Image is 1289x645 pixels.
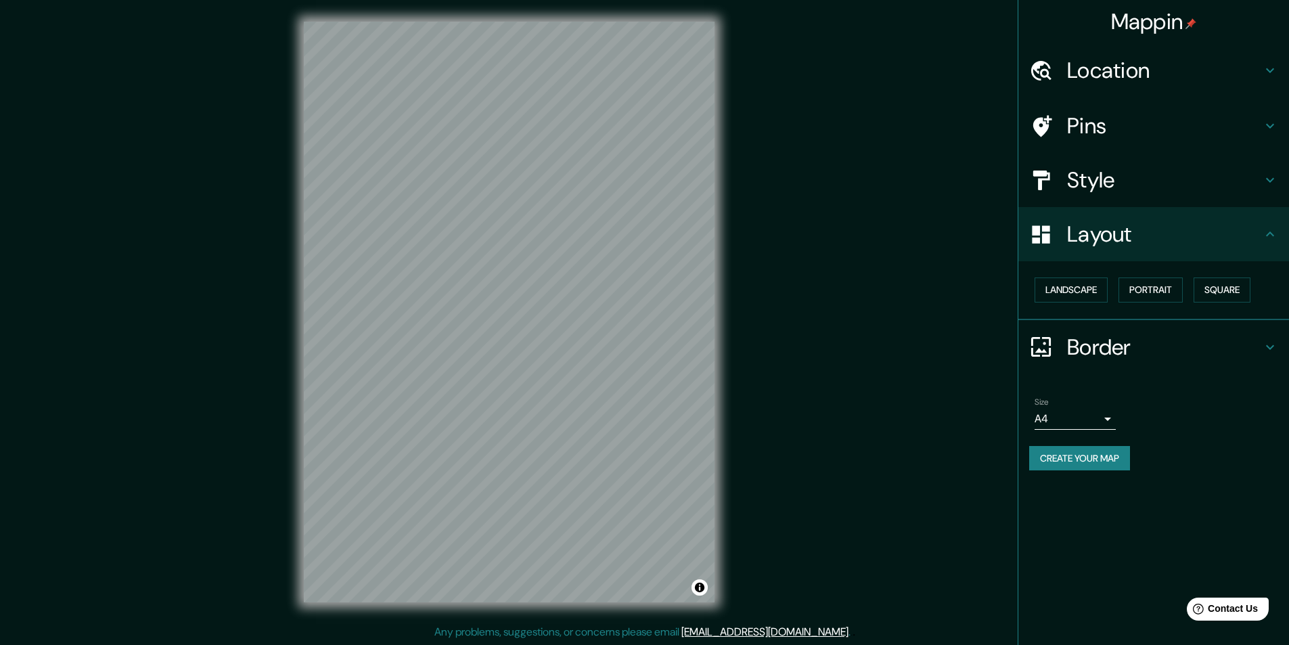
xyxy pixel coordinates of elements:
[1067,166,1262,194] h4: Style
[681,625,849,639] a: [EMAIL_ADDRESS][DOMAIN_NAME]
[1067,221,1262,248] h4: Layout
[1067,57,1262,84] h4: Location
[1067,334,1262,361] h4: Border
[1185,18,1196,29] img: pin-icon.png
[1111,8,1197,35] h4: Mappin
[1018,207,1289,261] div: Layout
[434,624,851,640] p: Any problems, suggestions, or concerns please email .
[1029,446,1130,471] button: Create your map
[1169,592,1274,630] iframe: Help widget launcher
[1067,112,1262,139] h4: Pins
[851,624,853,640] div: .
[1035,277,1108,303] button: Landscape
[304,22,715,602] canvas: Map
[1035,396,1049,407] label: Size
[853,624,855,640] div: .
[1035,408,1116,430] div: A4
[692,579,708,596] button: Toggle attribution
[1018,320,1289,374] div: Border
[1118,277,1183,303] button: Portrait
[1018,99,1289,153] div: Pins
[1194,277,1250,303] button: Square
[1018,43,1289,97] div: Location
[1018,153,1289,207] div: Style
